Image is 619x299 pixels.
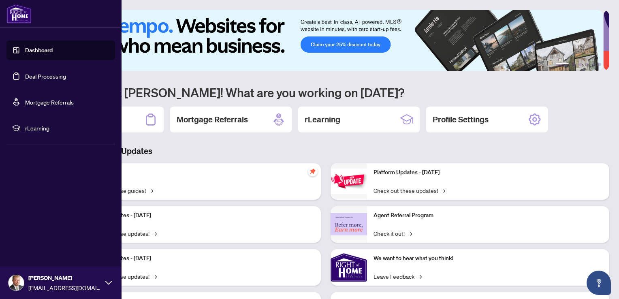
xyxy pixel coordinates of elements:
button: 6 [598,63,601,66]
span: [PERSON_NAME] [28,273,101,282]
img: Agent Referral Program [331,213,367,235]
span: → [149,186,153,195]
span: [EMAIL_ADDRESS][DOMAIN_NAME] [28,283,101,292]
a: Check out these updates!→ [374,186,445,195]
p: Self-Help [85,168,314,177]
button: Open asap [587,271,611,295]
a: Deal Processing [25,73,66,80]
span: rLearning [25,124,109,132]
h3: Brokerage & Industry Updates [42,145,609,157]
img: Platform Updates - June 23, 2025 [331,169,367,194]
a: Check it out!→ [374,229,412,238]
img: Slide 0 [42,10,603,71]
button: 3 [578,63,582,66]
p: Agent Referral Program [374,211,603,220]
span: → [153,229,157,238]
button: 2 [572,63,575,66]
h2: Mortgage Referrals [177,114,248,125]
h1: Welcome back [PERSON_NAME]! What are you working on [DATE]? [42,85,609,100]
span: → [408,229,412,238]
img: We want to hear what you think! [331,249,367,286]
img: logo [6,4,32,23]
a: Leave Feedback→ [374,272,422,281]
span: → [153,272,157,281]
p: Platform Updates - [DATE] [85,211,314,220]
p: We want to hear what you think! [374,254,603,263]
p: Platform Updates - [DATE] [85,254,314,263]
span: → [441,186,445,195]
h2: Profile Settings [433,114,489,125]
span: pushpin [308,167,318,176]
a: Dashboard [25,47,53,54]
p: Platform Updates - [DATE] [374,168,603,177]
button: 5 [591,63,595,66]
button: 1 [556,63,569,66]
img: Profile Icon [9,275,24,290]
span: → [418,272,422,281]
a: Mortgage Referrals [25,98,74,106]
h2: rLearning [305,114,340,125]
button: 4 [585,63,588,66]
